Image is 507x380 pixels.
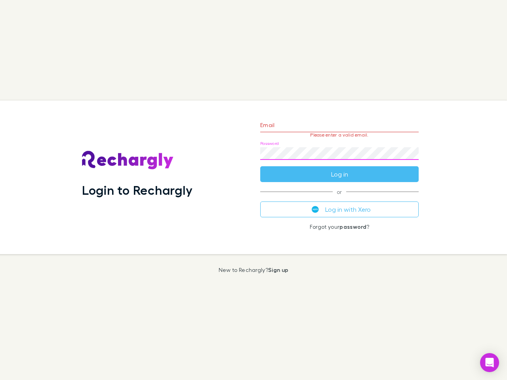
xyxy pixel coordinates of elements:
[339,223,366,230] a: password
[260,166,419,182] button: Log in
[260,224,419,230] p: Forgot your ?
[260,141,279,146] label: Password
[219,267,289,273] p: New to Rechargly?
[82,151,174,170] img: Rechargly's Logo
[82,182,193,198] h1: Login to Rechargly
[312,206,319,213] img: Xero's logo
[260,132,419,138] p: Please enter a valid email.
[480,353,499,372] div: Open Intercom Messenger
[268,266,288,273] a: Sign up
[260,201,419,217] button: Log in with Xero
